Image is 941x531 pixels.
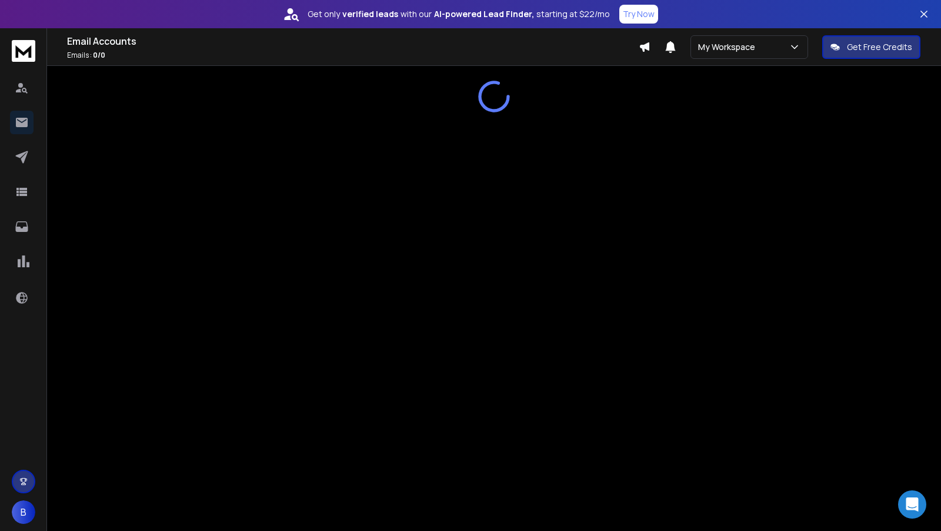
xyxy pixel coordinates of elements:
[12,40,35,62] img: logo
[12,500,35,524] button: B
[822,35,920,59] button: Get Free Credits
[342,8,398,20] strong: verified leads
[434,8,534,20] strong: AI-powered Lead Finder,
[93,50,105,60] span: 0 / 0
[308,8,610,20] p: Get only with our starting at $22/mo
[67,51,639,60] p: Emails :
[619,5,658,24] button: Try Now
[847,41,912,53] p: Get Free Credits
[623,8,655,20] p: Try Now
[698,41,760,53] p: My Workspace
[898,490,926,519] div: Open Intercom Messenger
[67,34,639,48] h1: Email Accounts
